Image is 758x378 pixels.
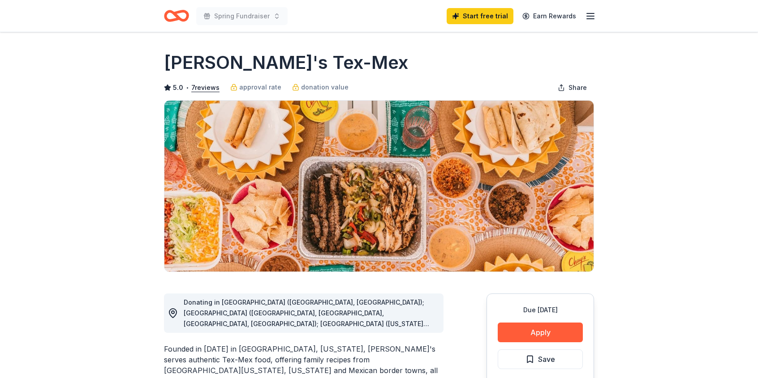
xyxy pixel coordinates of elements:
[214,11,270,21] span: Spring Fundraiser
[517,8,581,24] a: Earn Rewards
[498,323,583,342] button: Apply
[301,82,349,93] span: donation value
[164,5,189,26] a: Home
[230,82,281,93] a: approval rate
[196,7,288,25] button: Spring Fundraiser
[568,82,587,93] span: Share
[551,79,594,97] button: Share
[498,305,583,315] div: Due [DATE]
[186,84,189,91] span: •
[173,82,183,93] span: 5.0
[164,101,594,272] img: Image for Chuy's Tex-Mex
[164,50,408,75] h1: [PERSON_NAME]'s Tex-Mex
[239,82,281,93] span: approval rate
[498,349,583,369] button: Save
[292,82,349,93] a: donation value
[447,8,513,24] a: Start free trial
[538,353,555,365] span: Save
[191,82,220,93] button: 7reviews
